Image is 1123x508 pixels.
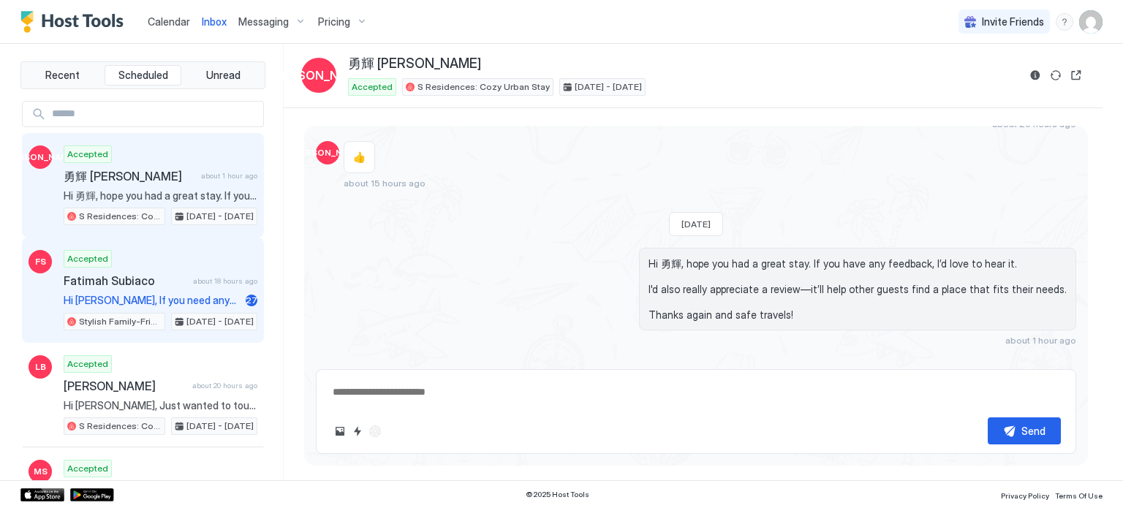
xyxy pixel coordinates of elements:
[318,15,350,29] span: Pricing
[46,102,263,126] input: Input Field
[20,61,265,89] div: tab-group
[20,488,64,501] a: App Store
[64,294,240,307] span: Hi [PERSON_NAME], If you need anything during your stay, please don’t hesitate to message me. I h...
[64,379,186,393] span: [PERSON_NAME]
[1001,487,1049,502] a: Privacy Policy
[64,273,187,288] span: Fatimah Subiaco
[349,422,366,440] button: Quick reply
[344,178,426,189] span: about 15 hours ago
[64,189,257,202] span: Hi 勇輝, hope you had a great stay. If you have any feedback, I’d love to hear it. I'd also really ...
[186,315,254,328] span: [DATE] - [DATE]
[64,399,257,412] span: Hi [PERSON_NAME], Just wanted to touch base and give you some more information about your stay. Y...
[70,488,114,501] a: Google Play Store
[352,80,393,94] span: Accepted
[67,462,108,475] span: Accepted
[1026,67,1044,84] button: Reservation information
[35,360,46,374] span: LB
[1055,491,1103,500] span: Terms Of Use
[292,146,364,159] span: [PERSON_NAME]
[45,69,80,82] span: Recent
[118,69,168,82] span: Scheduled
[1047,67,1065,84] button: Sync reservation
[331,422,349,440] button: Upload image
[186,420,254,433] span: [DATE] - [DATE]
[681,219,711,230] span: [DATE]
[186,210,254,223] span: [DATE] - [DATE]
[526,490,589,499] span: © 2025 Host Tools
[148,14,190,29] a: Calendar
[348,56,481,72] span: 勇輝 [PERSON_NAME]
[417,80,550,94] span: S Residences: Cozy Urban Stay
[1021,423,1046,439] div: Send
[271,67,368,84] span: [PERSON_NAME]
[1079,10,1103,34] div: User profile
[353,151,366,164] span: 👍
[35,255,46,268] span: FS
[24,65,102,86] button: Recent
[67,357,108,371] span: Accepted
[649,257,1067,322] span: Hi 勇輝, hope you had a great stay. If you have any feedback, I’d love to hear it. I'd also really ...
[148,15,190,28] span: Calendar
[202,14,227,29] a: Inbox
[184,65,262,86] button: Unread
[193,276,257,286] span: about 18 hours ago
[1001,491,1049,500] span: Privacy Policy
[64,169,195,183] span: 勇輝 [PERSON_NAME]
[988,417,1061,444] button: Send
[1005,335,1076,346] span: about 1 hour ago
[79,420,162,433] span: S Residences: Cozy Urban Stay
[201,171,257,181] span: about 1 hour ago
[79,210,162,223] span: S Residences: Cozy Urban Stay
[202,15,227,28] span: Inbox
[575,80,642,94] span: [DATE] - [DATE]
[20,11,130,33] a: Host Tools Logo
[1055,487,1103,502] a: Terms Of Use
[105,65,182,86] button: Scheduled
[238,15,289,29] span: Messaging
[4,151,77,164] span: [PERSON_NAME]
[67,252,108,265] span: Accepted
[67,148,108,161] span: Accepted
[192,381,257,390] span: about 20 hours ago
[79,315,162,328] span: Stylish Family-Friendly Home | Near [GEOGRAPHIC_DATA]
[15,458,50,493] iframe: Intercom live chat
[1067,67,1085,84] button: Open reservation
[982,15,1044,29] span: Invite Friends
[1056,13,1073,31] div: menu
[206,69,241,82] span: Unread
[246,295,257,306] span: 27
